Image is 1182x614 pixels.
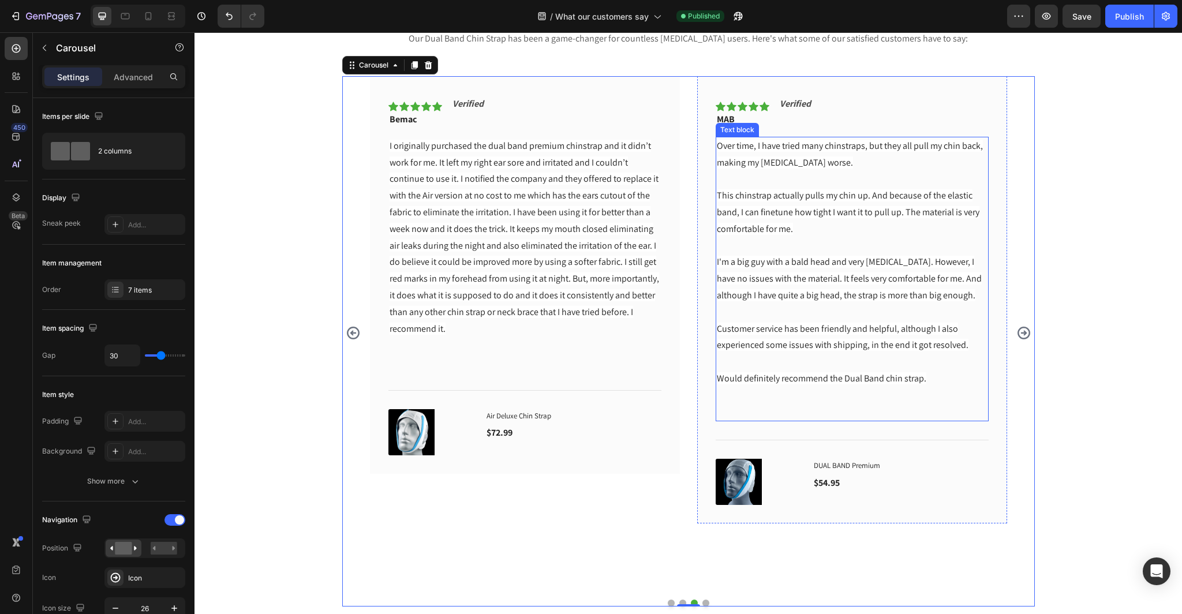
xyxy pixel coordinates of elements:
[42,414,85,429] div: Padding
[57,71,89,83] p: Settings
[218,5,264,28] div: Undo/Redo
[522,80,574,94] p: MAB
[522,107,788,136] span: Over time, I have tried many chinstraps, but they all pull my chin back, making my [MEDICAL_DATA]...
[149,291,168,310] button: Carousel Back Arrow
[42,109,106,125] div: Items per slide
[128,220,182,230] div: Add...
[521,426,567,473] img: Knightsbridge Dual Band
[550,10,553,23] span: /
[1143,557,1170,585] div: Open Intercom Messenger
[5,5,86,28] button: 7
[42,284,61,295] div: Order
[194,32,1182,614] iframe: Design area
[194,377,240,423] img: CPAP chin strap
[522,340,732,352] span: Would definitely recommend the Dual Band chin strap.
[522,157,785,203] span: This chinstrap actually pulls my chin up. And because of the elastic band, I can finetune how tig...
[56,41,154,55] p: Carousel
[42,512,93,528] div: Navigation
[128,417,182,427] div: Add...
[194,104,467,339] div: Rich Text Editor. Editing area: main
[195,80,246,94] p: Bemac
[291,392,319,409] div: $72.99
[258,63,289,80] p: Verified
[128,285,182,295] div: 7 items
[291,377,467,391] h1: Air Deluxe Chin Strap
[42,190,83,206] div: Display
[128,447,182,457] div: Add...
[105,345,140,366] input: Auto
[42,218,81,229] div: Sneak peek
[11,123,28,132] div: 450
[114,71,153,83] p: Advanced
[42,444,98,459] div: Background
[1115,10,1144,23] div: Publish
[9,211,28,220] div: Beta
[128,573,182,583] div: Icon
[522,290,774,319] span: Customer service has been friendly and helpful, although I also experienced some issues with ship...
[42,390,74,400] div: Item style
[508,567,515,574] button: Dot
[1072,12,1091,21] span: Save
[162,28,196,38] div: Carousel
[618,443,646,459] div: $54.95
[42,321,100,336] div: Item spacing
[523,92,562,103] div: Text block
[496,567,503,574] button: Dot
[473,567,480,574] button: Dot
[42,541,84,556] div: Position
[98,138,169,164] div: 2 columns
[522,223,787,269] span: I'm a big guy with a bald head and very [MEDICAL_DATA]. However, I have no issues with the materi...
[195,107,465,302] span: I originally purchased the dual band premium chinstrap and it didn’t work for me. It left my righ...
[688,11,720,21] span: Published
[42,350,55,361] div: Gap
[87,476,141,487] div: Show more
[555,10,649,23] span: What our customers say
[42,258,102,268] div: Item management
[42,572,56,583] div: Icon
[820,291,839,310] button: Carousel Next Arrow
[42,471,185,492] button: Show more
[585,63,616,80] p: Verified
[1105,5,1154,28] button: Publish
[1063,5,1101,28] button: Save
[76,9,81,23] p: 7
[485,567,492,574] button: Dot
[618,426,794,440] h1: DUAL BAND Premium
